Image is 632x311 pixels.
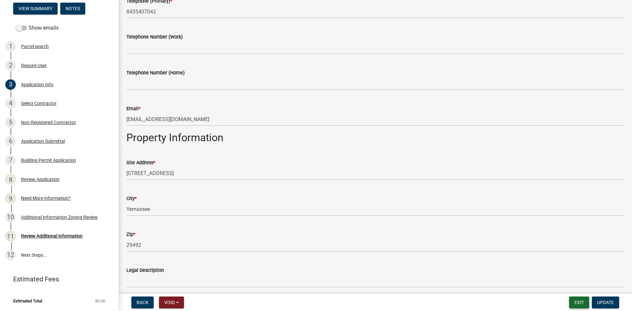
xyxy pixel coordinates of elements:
div: Require User [21,63,47,68]
a: Estimated Fees [5,272,108,286]
div: Additional Information Zoning Review [21,215,98,220]
button: Update [592,297,619,308]
button: Exit [569,297,589,308]
div: Application Info [21,82,53,87]
span: Estimated Total [13,299,42,303]
div: 5 [5,117,16,128]
h2: Property Information [126,131,624,144]
wm-modal-confirm: Summary [13,6,58,12]
div: 10 [5,212,16,222]
label: Legal Description [126,268,164,273]
label: Show emails [16,24,59,32]
div: Review Additional Information [21,234,83,238]
button: View Summary [13,3,58,14]
div: 9 [5,193,16,203]
label: Email [126,107,141,111]
div: 2 [5,60,16,71]
span: Back [137,300,148,305]
div: 1 [5,41,16,52]
label: Telephone Number (Work) [126,35,183,39]
span: Void [164,300,175,305]
label: Telephone Number (Home) [126,71,185,75]
div: 11 [5,231,16,241]
div: Application Submittal [21,139,65,143]
div: 12 [5,250,16,260]
div: Select Contractor [21,101,57,106]
label: City [126,196,137,201]
span: Update [597,300,614,305]
div: 3 [5,79,16,90]
label: Site Address [126,161,155,165]
div: Need More Information? [21,196,71,200]
div: Review Application [21,177,60,182]
wm-modal-confirm: Notes [60,6,85,12]
button: Void [159,297,184,308]
div: Building Permit Application [21,158,76,163]
div: 7 [5,155,16,166]
button: Notes [60,3,85,14]
span: $0.00 [95,299,105,303]
div: 8 [5,174,16,185]
button: Back [131,297,154,308]
div: Parcel search [21,44,49,49]
label: Zip [126,232,135,237]
div: 6 [5,136,16,146]
div: 4 [5,98,16,109]
div: Non-Registered Contractor [21,120,76,125]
